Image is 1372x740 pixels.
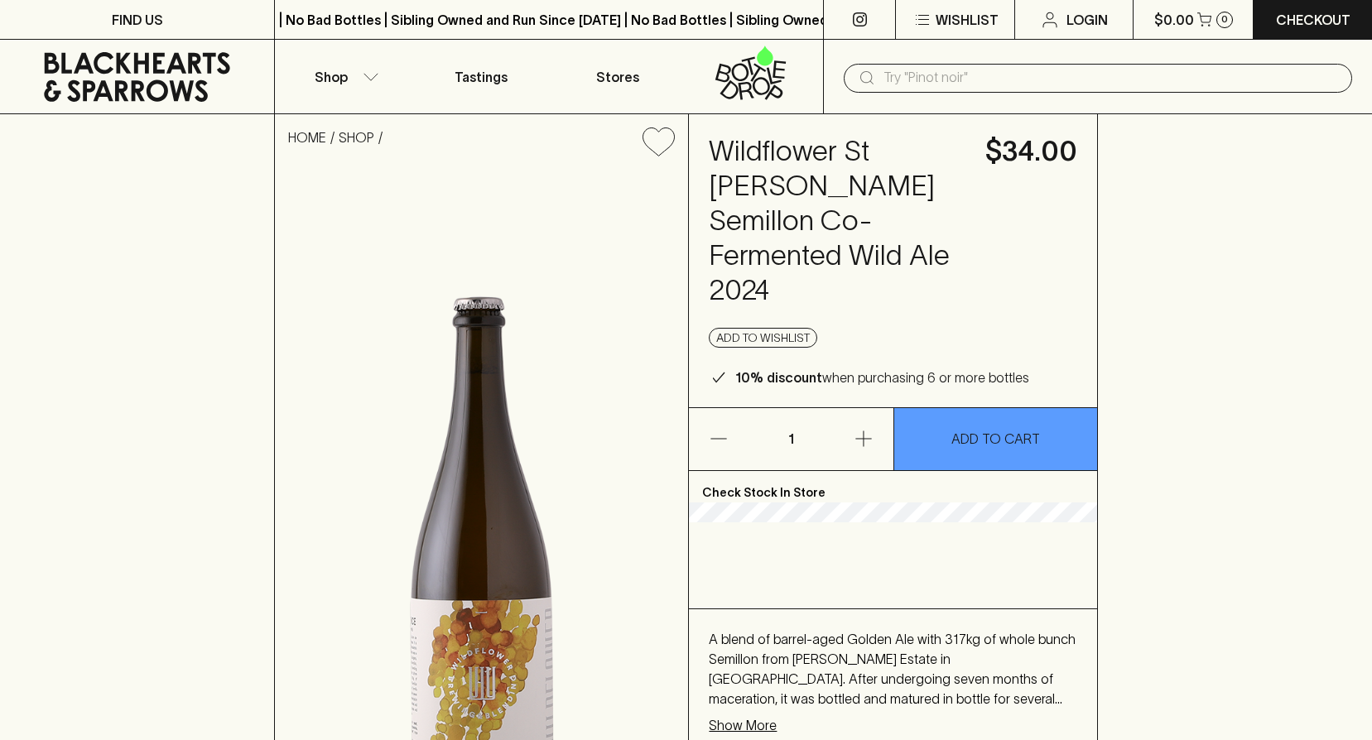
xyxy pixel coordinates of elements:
[596,67,639,87] p: Stores
[549,40,686,113] a: Stores
[288,130,326,145] a: HOME
[936,10,999,30] p: Wishlist
[709,715,777,735] p: Show More
[275,40,412,113] button: Shop
[894,408,1097,470] button: ADD TO CART
[455,67,508,87] p: Tastings
[709,629,1076,709] p: A blend of barrel-aged Golden Ale with 317kg of whole bunch Semillon from [PERSON_NAME] Estate in...
[689,471,1096,502] p: Check Stock In Store
[339,130,374,145] a: SHOP
[1066,10,1108,30] p: Login
[735,368,1029,387] p: when purchasing 6 or more bottles
[412,40,549,113] a: Tastings
[315,67,348,87] p: Shop
[985,134,1077,169] h4: $34.00
[883,65,1339,91] input: Try "Pinot noir"
[1221,15,1228,24] p: 0
[709,134,965,308] h4: Wildflower St [PERSON_NAME] Semillon Co-Fermented Wild Ale 2024
[112,10,163,30] p: FIND US
[951,429,1040,449] p: ADD TO CART
[1276,10,1350,30] p: Checkout
[1154,10,1194,30] p: $0.00
[709,328,817,348] button: Add to wishlist
[771,408,811,470] p: 1
[636,121,681,163] button: Add to wishlist
[735,370,822,385] b: 10% discount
